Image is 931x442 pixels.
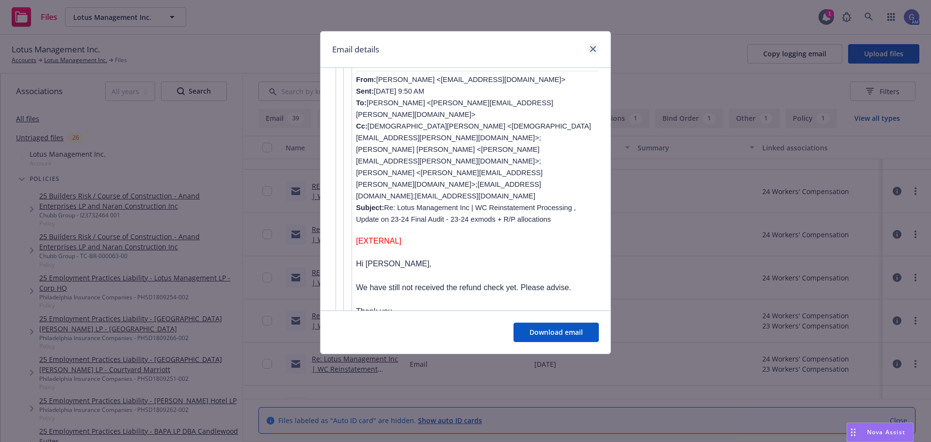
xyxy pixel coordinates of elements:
[356,237,401,245] span: [EXTERNAL]
[356,283,571,292] span: We have still not received the refund check yet. Please advise.
[356,169,543,188] a: [PERSON_NAME][EMAIL_ADDRESS][PERSON_NAME][DOMAIN_NAME]
[356,204,384,212] b: Subject:
[415,192,535,200] a: [EMAIL_ADDRESS][DOMAIN_NAME]
[356,87,374,95] b: Sent:
[356,307,394,315] span: Thank you,
[356,260,432,268] span: Hi [PERSON_NAME],
[356,99,553,118] a: [PERSON_NAME][EMAIL_ADDRESS][PERSON_NAME][DOMAIN_NAME]
[847,423,914,442] button: Nova Assist
[356,122,368,130] b: Cc:
[530,327,583,337] span: Download email
[441,76,561,83] a: [EMAIL_ADDRESS][DOMAIN_NAME]
[587,43,599,55] a: close
[867,428,905,436] span: Nova Assist
[356,76,376,83] span: From:
[356,99,367,107] b: To:
[332,43,379,56] h1: Email details
[356,76,591,223] span: [PERSON_NAME] < > [DATE] 9:50 AM [PERSON_NAME] < > [DEMOGRAPHIC_DATA][PERSON_NAME] < >; [PERSON_N...
[514,323,599,342] button: Download email
[847,423,859,442] div: Drag to move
